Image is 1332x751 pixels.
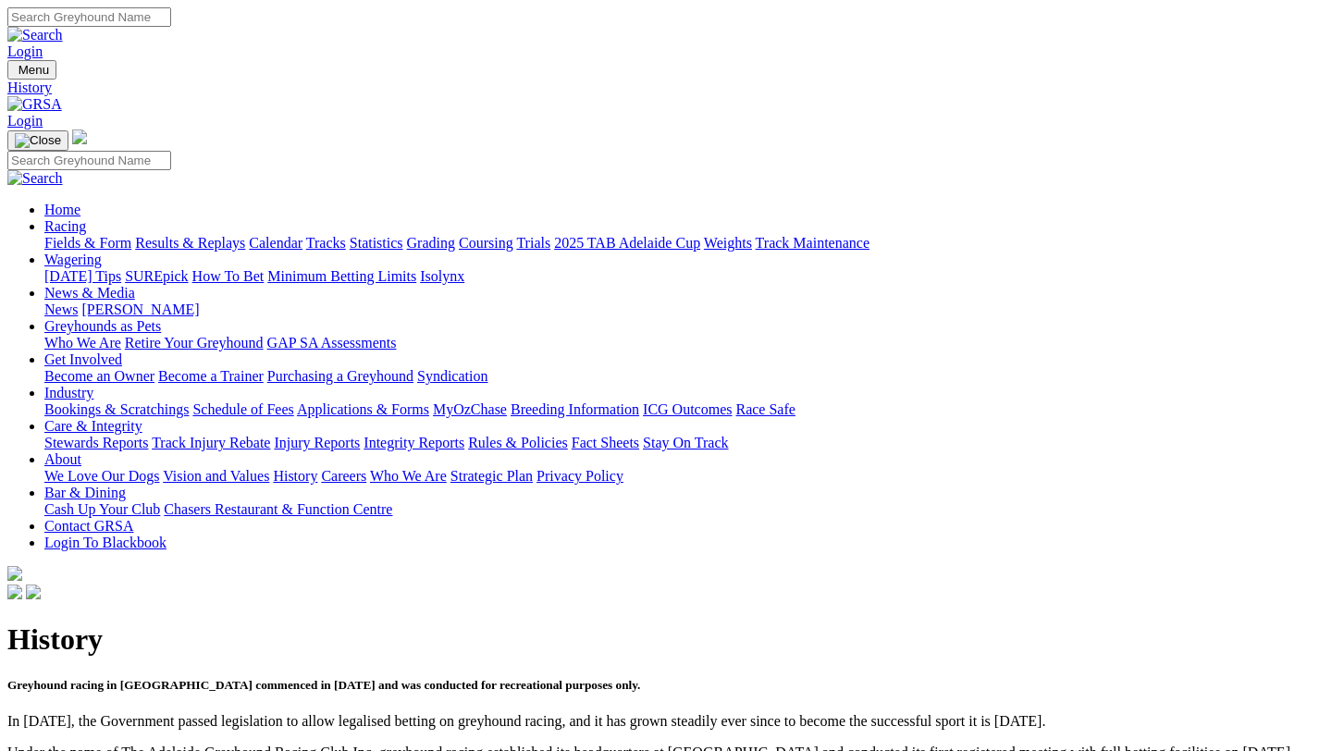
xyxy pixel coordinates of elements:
img: GRSA [7,96,62,113]
a: Cash Up Your Club [44,501,160,517]
a: Racing [44,218,86,234]
div: About [44,468,1325,485]
a: Calendar [249,235,302,251]
a: Fact Sheets [572,435,639,450]
a: [DATE] Tips [44,268,121,284]
button: Toggle navigation [7,130,68,151]
img: facebook.svg [7,585,22,599]
a: Careers [321,468,366,484]
a: Wagering [44,252,102,267]
a: Home [44,202,80,217]
div: Wagering [44,268,1325,285]
img: twitter.svg [26,585,41,599]
a: ICG Outcomes [643,401,732,417]
div: Greyhounds as Pets [44,335,1325,351]
a: Tracks [306,235,346,251]
a: Become a Trainer [158,368,264,384]
a: News [44,302,78,317]
a: Industry [44,385,93,400]
a: Results & Replays [135,235,245,251]
h1: History [7,622,1325,657]
a: Vision and Values [163,468,269,484]
a: Login To Blackbook [44,535,166,550]
a: Bookings & Scratchings [44,401,189,417]
button: Toggle navigation [7,60,56,80]
a: History [7,80,1325,96]
img: Search [7,27,63,43]
a: Trials [516,235,550,251]
div: Care & Integrity [44,435,1325,451]
a: Chasers Restaurant & Function Centre [164,501,392,517]
a: Bar & Dining [44,485,126,500]
a: Stewards Reports [44,435,148,450]
a: Syndication [417,368,487,384]
div: News & Media [44,302,1325,318]
a: How To Bet [192,268,265,284]
a: Weights [704,235,752,251]
span: Menu [18,63,49,77]
a: Login [7,43,43,59]
a: GAP SA Assessments [267,335,397,351]
a: Rules & Policies [468,435,568,450]
input: Search [7,151,171,170]
a: We Love Our Dogs [44,468,159,484]
a: Grading [407,235,455,251]
h5: Greyhound racing in [GEOGRAPHIC_DATA] commenced in [DATE] and was conducted for recreational purp... [7,678,1325,693]
a: Track Injury Rebate [152,435,270,450]
img: Close [15,133,61,148]
a: News & Media [44,285,135,301]
a: Fields & Form [44,235,131,251]
a: Integrity Reports [364,435,464,450]
a: Become an Owner [44,368,154,384]
a: Greyhounds as Pets [44,318,161,334]
a: Who We Are [370,468,447,484]
a: History [273,468,317,484]
img: Search [7,170,63,187]
a: SUREpick [125,268,188,284]
a: Login [7,113,43,129]
div: Get Involved [44,368,1325,385]
a: Injury Reports [274,435,360,450]
a: Contact GRSA [44,518,133,534]
a: 2025 TAB Adelaide Cup [554,235,700,251]
a: Statistics [350,235,403,251]
a: Strategic Plan [450,468,533,484]
a: Race Safe [735,401,795,417]
img: logo-grsa-white.png [72,129,87,144]
a: Coursing [459,235,513,251]
div: Industry [44,401,1325,418]
a: Minimum Betting Limits [267,268,416,284]
a: Who We Are [44,335,121,351]
div: Racing [44,235,1325,252]
a: Retire Your Greyhound [125,335,264,351]
a: About [44,451,81,467]
a: Applications & Forms [297,401,429,417]
a: Care & Integrity [44,418,142,434]
a: Purchasing a Greyhound [267,368,413,384]
p: In [DATE], the Government passed legislation to allow legalised betting on greyhound racing, and ... [7,713,1325,730]
img: logo-grsa-white.png [7,566,22,581]
a: Breeding Information [511,401,639,417]
a: Track Maintenance [756,235,869,251]
a: [PERSON_NAME] [81,302,199,317]
a: Schedule of Fees [192,401,293,417]
input: Search [7,7,171,27]
a: MyOzChase [433,401,507,417]
a: Privacy Policy [536,468,623,484]
a: Stay On Track [643,435,728,450]
a: Isolynx [420,268,464,284]
div: Bar & Dining [44,501,1325,518]
a: Get Involved [44,351,122,367]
